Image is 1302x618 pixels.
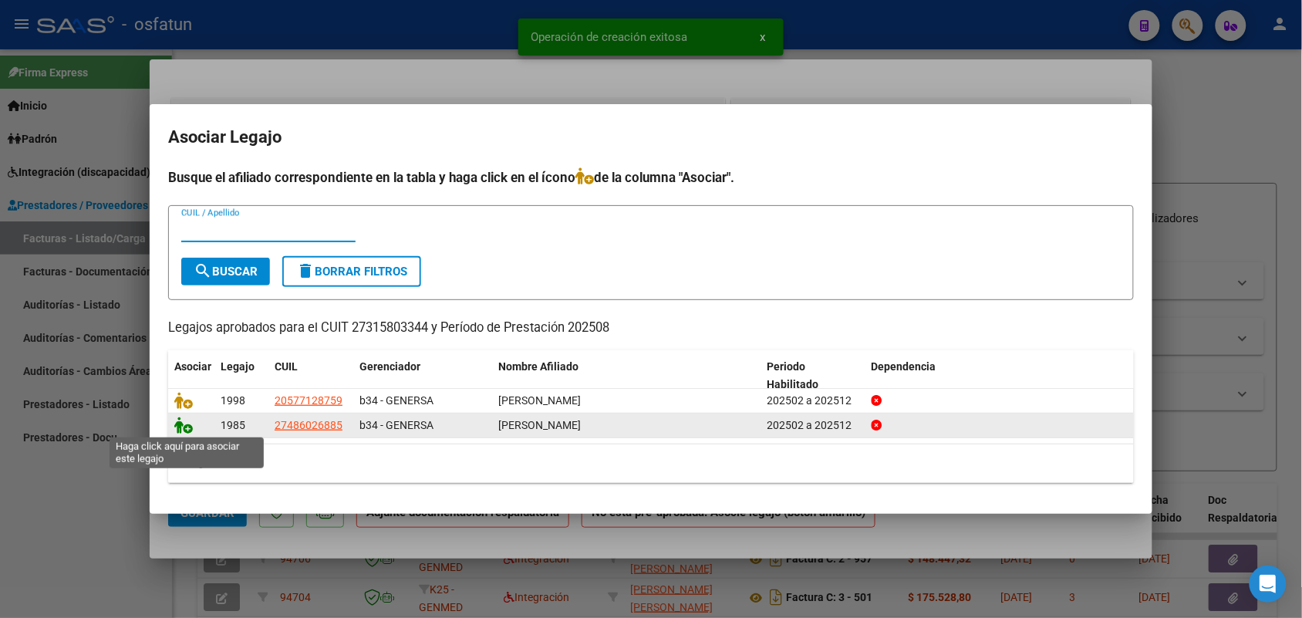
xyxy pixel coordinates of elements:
[767,417,859,434] div: 202502 a 202512
[174,360,211,373] span: Asociar
[296,262,315,280] mat-icon: delete
[168,350,214,401] datatable-header-cell: Asociar
[767,360,819,390] span: Periodo Habilitado
[275,360,298,373] span: CUIL
[168,319,1134,338] p: Legajos aprobados para el CUIT 27315803344 y Período de Prestación 202508
[181,258,270,285] button: Buscar
[359,360,420,373] span: Gerenciador
[168,167,1134,187] h4: Busque el afiliado correspondiente en la tabla y haga click en el ícono de la columna "Asociar".
[194,262,212,280] mat-icon: search
[359,394,433,407] span: b34 - GENERSA
[359,419,433,431] span: b34 - GENERSA
[872,360,936,373] span: Dependencia
[268,350,353,401] datatable-header-cell: CUIL
[221,360,255,373] span: Legajo
[214,350,268,401] datatable-header-cell: Legajo
[498,394,581,407] span: ALVAREZ ORTIZ BENJAMIN
[353,350,492,401] datatable-header-cell: Gerenciador
[275,394,342,407] span: 20577128759
[275,419,342,431] span: 27486026885
[492,350,761,401] datatable-header-cell: Nombre Afiliado
[168,123,1134,152] h2: Asociar Legajo
[168,444,1134,483] div: 2 registros
[296,265,407,279] span: Borrar Filtros
[1250,566,1287,603] div: Open Intercom Messenger
[194,265,258,279] span: Buscar
[761,350,865,401] datatable-header-cell: Periodo Habilitado
[498,419,581,431] span: ORTIZ ROCIO CANDELA
[221,419,245,431] span: 1985
[282,256,421,287] button: Borrar Filtros
[498,360,578,373] span: Nombre Afiliado
[767,392,859,410] div: 202502 a 202512
[221,394,245,407] span: 1998
[865,350,1135,401] datatable-header-cell: Dependencia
